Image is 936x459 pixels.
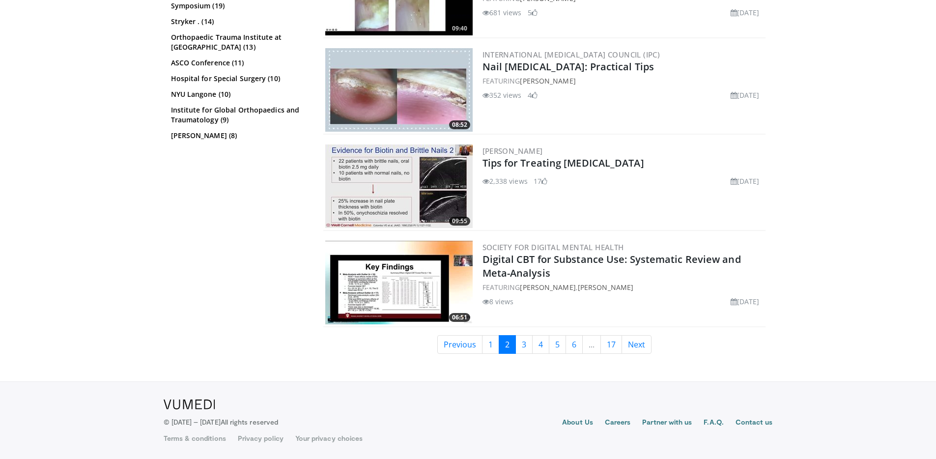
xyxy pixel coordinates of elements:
[238,433,284,443] a: Privacy policy
[449,217,470,226] span: 09:55
[449,313,470,322] span: 06:51
[171,89,306,99] a: NYU Langone (10)
[482,90,522,100] li: 352 views
[325,144,473,228] a: 09:55
[482,335,499,354] a: 1
[515,335,533,354] a: 3
[482,50,660,59] a: International [MEDICAL_DATA] Council (IPC)
[520,76,575,86] a: [PERSON_NAME]
[323,335,766,354] nav: Search results pages
[731,176,760,186] li: [DATE]
[528,90,538,100] li: 4
[437,335,482,354] a: Previous
[731,90,760,100] li: [DATE]
[566,335,583,354] a: 6
[642,417,692,429] a: Partner with us
[528,7,538,18] li: 5
[549,335,566,354] a: 5
[605,417,631,429] a: Careers
[731,7,760,18] li: [DATE]
[171,58,306,68] a: ASCO Conference (11)
[482,242,624,252] a: Society for Digital Mental Health
[295,433,363,443] a: Your privacy choices
[622,335,652,354] a: Next
[482,296,514,307] li: 8 views
[731,296,760,307] li: [DATE]
[449,24,470,33] span: 09:40
[532,335,549,354] a: 4
[171,74,306,84] a: Hospital for Special Surgery (10)
[221,418,278,426] span: All rights reserved
[325,241,473,324] img: 22a1d26d-5aee-4f38-a2f1-4658fdb230df.300x170_q85_crop-smart_upscale.jpg
[482,60,654,73] a: Nail [MEDICAL_DATA]: Practical Tips
[325,48,473,132] a: 08:52
[325,144,473,228] img: f166371f-735d-4a16-9a09-a36a63ac7594.300x170_q85_crop-smart_upscale.jpg
[449,120,470,129] span: 08:52
[736,417,773,429] a: Contact us
[482,156,644,170] a: Tips for Treating [MEDICAL_DATA]
[482,176,528,186] li: 2,338 views
[482,282,764,292] div: FEATURING ,
[164,400,215,409] img: VuMedi Logo
[171,105,306,125] a: Institute for Global Orthopaedics and Traumatology (9)
[171,32,306,52] a: Orthopaedic Trauma Institute at [GEOGRAPHIC_DATA] (13)
[578,283,633,292] a: [PERSON_NAME]
[325,48,473,132] img: f6643e09-a9fd-41b4-a057-b0927fdb404d.300x170_q85_crop-smart_upscale.jpg
[171,131,306,141] a: [PERSON_NAME] (8)
[499,335,516,354] a: 2
[562,417,593,429] a: About Us
[704,417,723,429] a: F.A.Q.
[600,335,622,354] a: 17
[482,76,764,86] div: FEATURING
[325,241,473,324] a: 06:51
[171,17,306,27] a: Stryker . (14)
[164,433,226,443] a: Terms & conditions
[164,417,279,427] p: © [DATE] – [DATE]
[482,146,543,156] a: [PERSON_NAME]
[534,176,547,186] li: 17
[520,283,575,292] a: [PERSON_NAME]
[482,7,522,18] li: 681 views
[482,253,741,280] a: Digital CBT for Substance Use: Systematic Review and Meta-Analysis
